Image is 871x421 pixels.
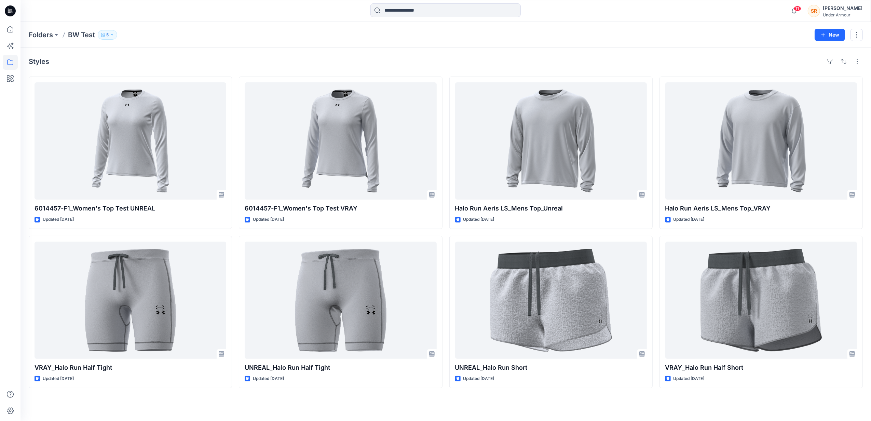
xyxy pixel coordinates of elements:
[245,363,436,372] p: UNREAL_Halo Run Half Tight
[35,242,226,359] a: VRAY_Halo Run Half Tight
[794,6,801,11] span: 11
[665,363,857,372] p: VRAY_Halo Run Half Short
[665,242,857,359] a: VRAY_Halo Run Half Short
[808,5,820,17] div: SR
[673,216,705,223] p: Updated [DATE]
[29,57,49,66] h4: Styles
[43,375,74,382] p: Updated [DATE]
[106,31,109,39] p: 5
[455,242,647,359] a: UNREAL_Halo Run Short
[823,4,862,12] div: [PERSON_NAME]
[463,375,494,382] p: Updated [DATE]
[665,204,857,213] p: Halo Run Aeris LS_Mens Top_VRAY
[253,375,284,382] p: Updated [DATE]
[245,204,436,213] p: 6014457-F1_Women's Top Test VRAY
[253,216,284,223] p: Updated [DATE]
[35,363,226,372] p: VRAY_Halo Run Half Tight
[245,242,436,359] a: UNREAL_Halo Run Half Tight
[245,82,436,200] a: 6014457-F1_Women's Top Test VRAY
[29,30,53,40] a: Folders
[823,12,862,17] div: Under Armour
[98,30,117,40] button: 5
[673,375,705,382] p: Updated [DATE]
[35,82,226,200] a: 6014457-F1_Women's Top Test UNREAL
[815,29,845,41] button: New
[68,30,95,40] p: BW Test
[455,204,647,213] p: Halo Run Aeris LS_Mens Top_Unreal
[455,363,647,372] p: UNREAL_Halo Run Short
[43,216,74,223] p: Updated [DATE]
[463,216,494,223] p: Updated [DATE]
[455,82,647,200] a: Halo Run Aeris LS_Mens Top_Unreal
[35,204,226,213] p: 6014457-F1_Women's Top Test UNREAL
[665,82,857,200] a: Halo Run Aeris LS_Mens Top_VRAY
